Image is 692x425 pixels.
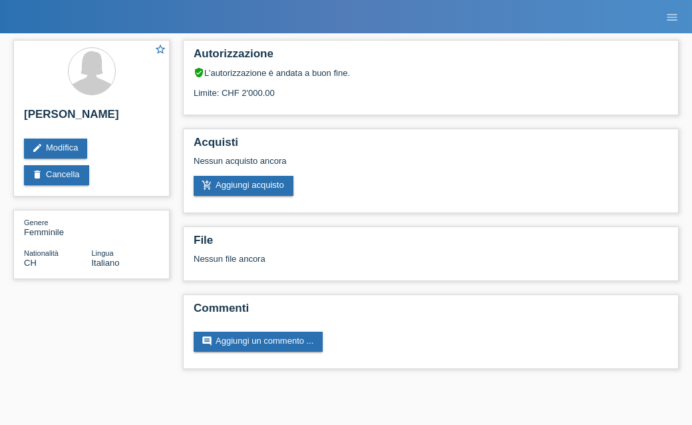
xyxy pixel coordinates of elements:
h2: Commenti [194,302,668,322]
i: edit [32,143,43,153]
div: L’autorizzazione è andata a buon fine. [194,67,668,78]
h2: Autorizzazione [194,47,668,67]
a: commentAggiungi un commento ... [194,332,323,352]
h2: [PERSON_NAME] [24,108,159,128]
div: Limite: CHF 2'000.00 [194,78,668,98]
h2: Acquisti [194,136,668,156]
span: Italiano [92,258,120,268]
a: menu [659,13,685,21]
a: deleteCancella [24,165,89,185]
span: Lingua [92,249,114,257]
div: Nessun acquisto ancora [194,156,668,176]
i: menu [665,11,679,24]
h2: File [194,234,668,254]
i: add_shopping_cart [202,180,212,191]
div: Femminile [24,217,92,237]
span: Genere [24,218,49,226]
a: star_border [154,43,166,57]
a: editModifica [24,139,87,159]
i: verified_user [194,67,204,78]
a: add_shopping_cartAggiungi acquisto [194,176,293,196]
span: Nationalità [24,249,59,257]
div: Nessun file ancora [194,254,533,264]
i: delete [32,169,43,180]
i: star_border [154,43,166,55]
span: Svizzera [24,258,37,268]
i: comment [202,336,212,346]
